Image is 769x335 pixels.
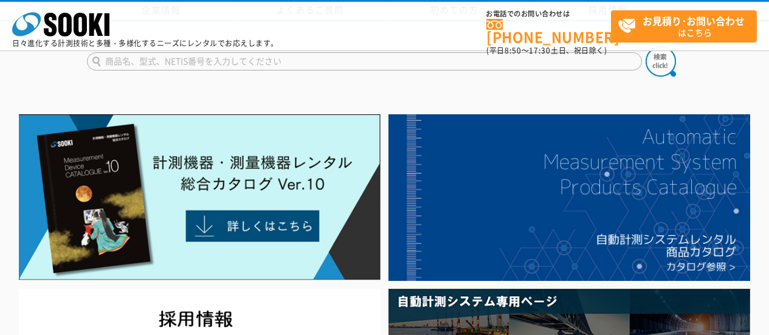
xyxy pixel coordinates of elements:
img: btn_search.png [646,46,676,77]
img: Catalog Ver10 [19,114,381,280]
span: (平日 ～ 土日、祝日除く) [486,45,607,56]
a: お見積り･お問い合わせはこちら [611,10,757,43]
input: 商品名、型式、NETIS番号を入力してください [87,52,642,71]
span: 17:30 [529,45,551,56]
a: [PHONE_NUMBER] [486,19,611,44]
strong: お見積り･お問い合わせ [643,13,745,28]
span: お電話でのお問い合わせは [486,10,611,18]
img: 自動計測システムカタログ [388,114,750,281]
span: 8:50 [505,45,522,56]
span: はこちら [618,11,756,41]
p: 日々進化する計測技術と多種・多様化するニーズにレンタルでお応えします。 [12,40,278,47]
